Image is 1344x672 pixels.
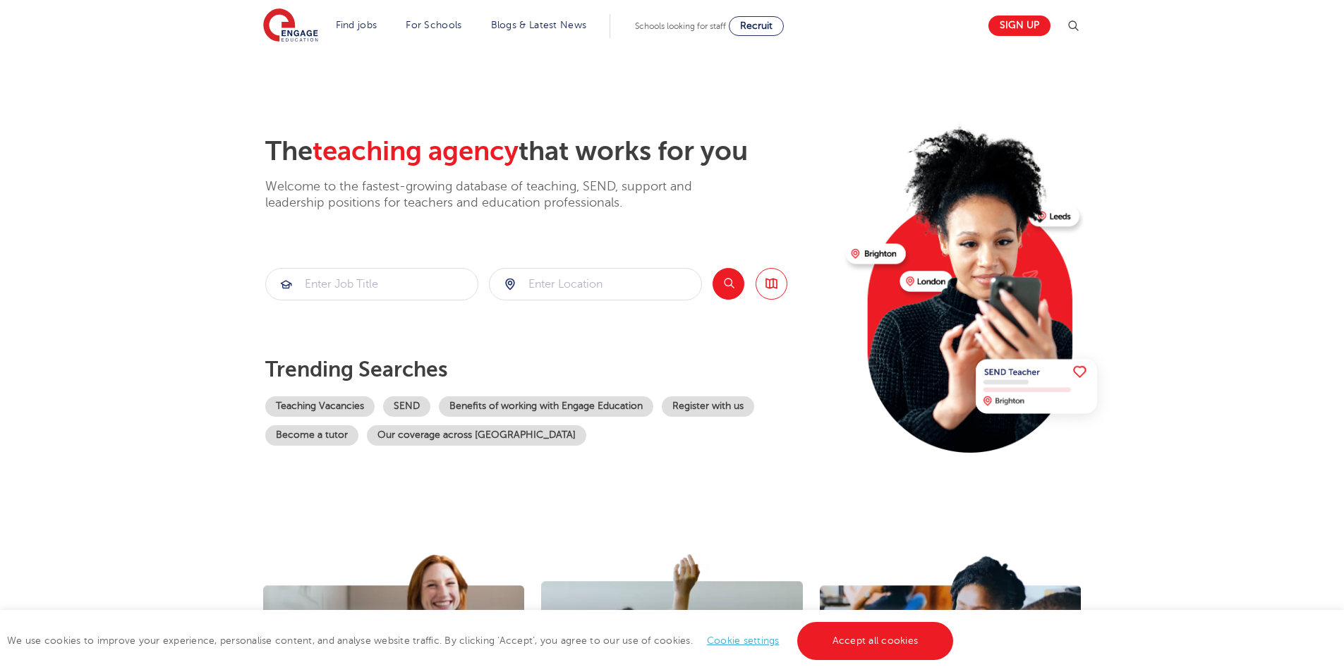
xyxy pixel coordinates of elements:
[313,136,519,166] span: teaching agency
[265,425,358,446] a: Become a tutor
[265,135,835,168] h2: The that works for you
[439,396,653,417] a: Benefits of working with Engage Education
[265,268,478,300] div: Submit
[367,425,586,446] a: Our coverage across [GEOGRAPHIC_DATA]
[707,635,780,646] a: Cookie settings
[713,268,744,300] button: Search
[729,16,784,36] a: Recruit
[7,635,957,646] span: We use cookies to improve your experience, personalise content, and analyse website traffic. By c...
[740,20,773,31] span: Recruit
[491,20,587,30] a: Blogs & Latest News
[265,178,731,212] p: Welcome to the fastest-growing database of teaching, SEND, support and leadership positions for t...
[383,396,430,417] a: SEND
[263,8,318,44] img: Engage Education
[266,269,478,300] input: Submit
[265,396,375,417] a: Teaching Vacancies
[988,16,1051,36] a: Sign up
[406,20,461,30] a: For Schools
[797,622,954,660] a: Accept all cookies
[336,20,377,30] a: Find jobs
[662,396,754,417] a: Register with us
[489,268,702,300] div: Submit
[635,21,726,31] span: Schools looking for staff
[490,269,701,300] input: Submit
[265,357,835,382] p: Trending searches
